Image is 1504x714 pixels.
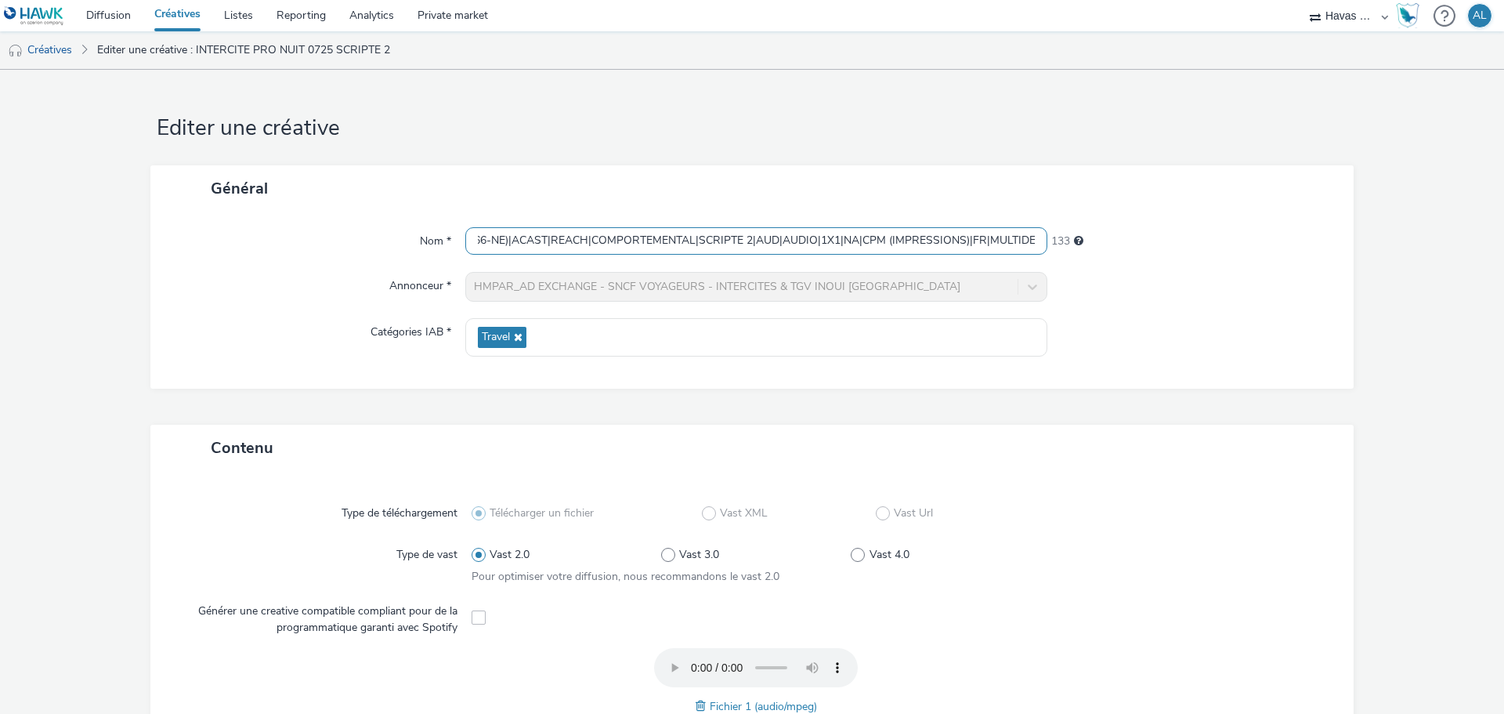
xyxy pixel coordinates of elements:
[1473,4,1487,27] div: AL
[472,569,779,584] span: Pour optimiser votre diffusion, nous recommandons le vast 2.0
[335,499,464,521] label: Type de téléchargement
[465,227,1047,255] input: Nom
[179,597,464,636] label: Générer une creative compatible compliant pour de la programmatique garanti avec Spotify
[490,547,530,563] span: Vast 2.0
[390,541,464,563] label: Type de vast
[1396,3,1426,28] a: Hawk Academy
[482,331,510,344] span: Travel
[710,699,817,714] span: Fichier 1 (audio/mpeg)
[894,506,933,521] span: Vast Url
[8,43,23,59] img: audio
[89,31,398,69] a: Editer une créative : INTERCITE PRO NUIT 0725 SCRIPTE 2
[4,6,64,26] img: undefined Logo
[720,506,768,521] span: Vast XML
[1051,234,1070,249] span: 133
[211,437,273,458] span: Contenu
[414,227,457,249] label: Nom *
[364,318,457,340] label: Catégories IAB *
[383,272,457,294] label: Annonceur *
[1074,234,1083,249] div: 255 caractères maximum
[679,547,719,563] span: Vast 3.0
[1396,3,1419,28] img: Hawk Academy
[211,178,268,199] span: Général
[490,506,594,521] span: Télécharger un fichier
[869,547,909,563] span: Vast 4.0
[150,114,1354,143] h1: Editer une créative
